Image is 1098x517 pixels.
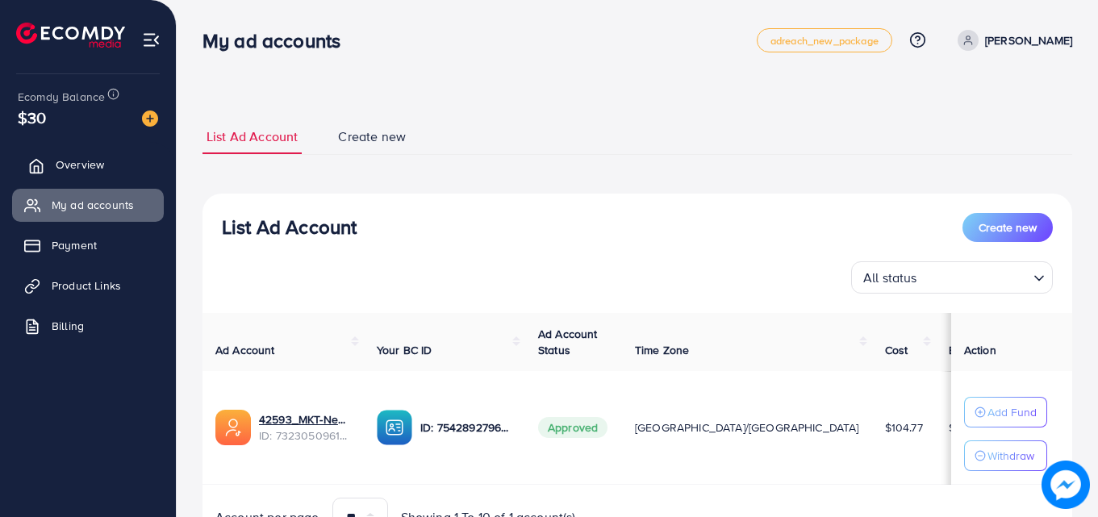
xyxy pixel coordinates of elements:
[52,197,134,213] span: My ad accounts
[885,342,908,358] span: Cost
[12,189,164,221] a: My ad accounts
[922,263,1027,290] input: Search for option
[259,411,351,427] a: 42593_MKT-New_1705030690861
[142,110,158,127] img: image
[635,342,689,358] span: Time Zone
[377,342,432,358] span: Your BC ID
[12,148,164,181] a: Overview
[538,326,598,358] span: Ad Account Status
[964,397,1047,427] button: Add Fund
[52,318,84,334] span: Billing
[757,28,892,52] a: adreach_new_package
[860,266,921,290] span: All status
[1042,461,1090,509] img: image
[635,419,859,436] span: [GEOGRAPHIC_DATA]/[GEOGRAPHIC_DATA]
[12,229,164,261] a: Payment
[18,89,105,105] span: Ecomdy Balance
[951,30,1072,51] a: [PERSON_NAME]
[142,31,161,49] img: menu
[18,106,46,129] span: $30
[338,127,406,146] span: Create new
[16,23,125,48] img: logo
[964,440,1047,471] button: Withdraw
[987,446,1034,465] p: Withdraw
[964,342,996,358] span: Action
[979,219,1037,236] span: Create new
[377,410,412,445] img: ic-ba-acc.ded83a64.svg
[222,215,357,239] h3: List Ad Account
[987,402,1037,422] p: Add Fund
[56,156,104,173] span: Overview
[207,127,298,146] span: List Ad Account
[52,237,97,253] span: Payment
[770,35,879,46] span: adreach_new_package
[538,417,607,438] span: Approved
[12,269,164,302] a: Product Links
[885,419,923,436] span: $104.77
[985,31,1072,50] p: [PERSON_NAME]
[259,427,351,444] span: ID: 7323050961424007170
[215,410,251,445] img: ic-ads-acc.e4c84228.svg
[202,29,353,52] h3: My ad accounts
[12,310,164,342] a: Billing
[962,213,1053,242] button: Create new
[851,261,1053,294] div: Search for option
[215,342,275,358] span: Ad Account
[259,411,351,444] div: <span class='underline'>42593_MKT-New_1705030690861</span></br>7323050961424007170
[420,418,512,437] p: ID: 7542892796370649089
[52,277,121,294] span: Product Links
